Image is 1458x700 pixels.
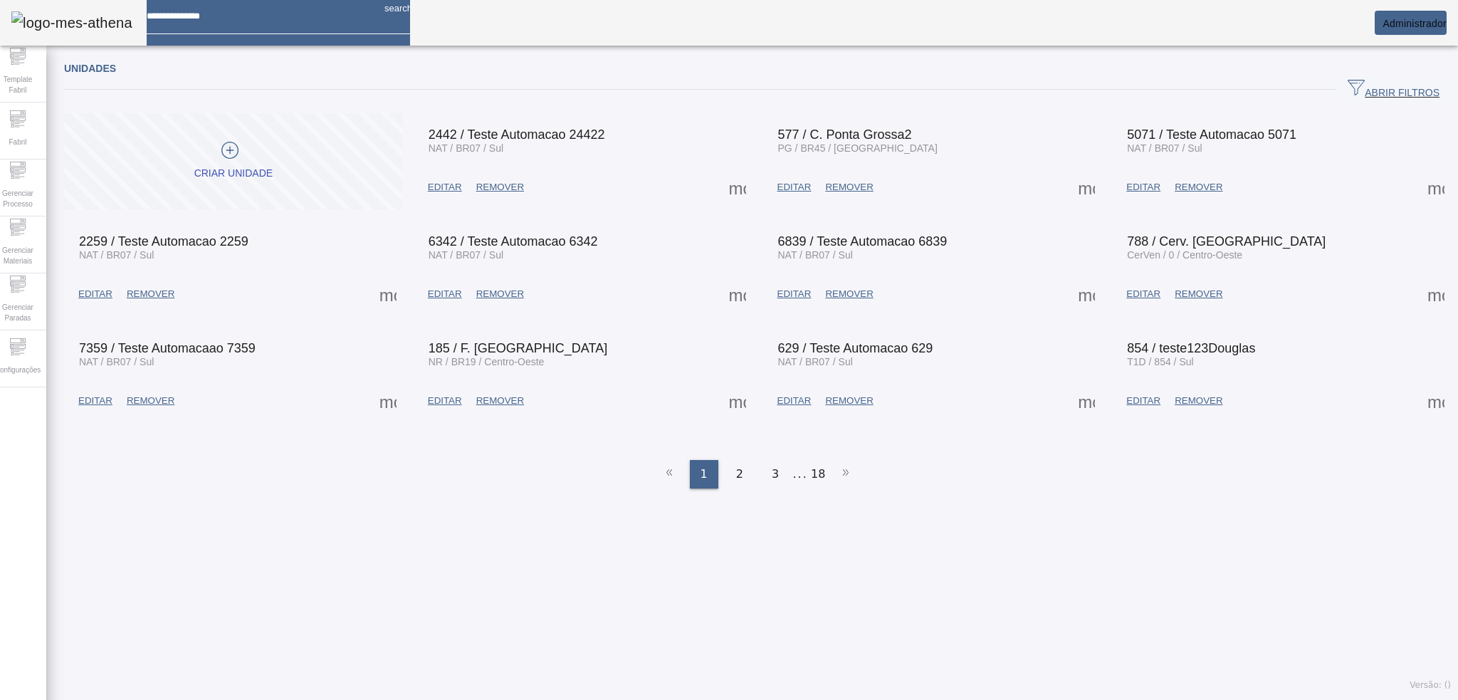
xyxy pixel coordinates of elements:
[725,281,750,307] button: Mais
[1126,180,1160,194] span: EDITAR
[770,174,819,200] button: EDITAR
[421,281,469,307] button: EDITAR
[778,142,938,154] span: PG / BR45 / [GEOGRAPHIC_DATA]
[469,174,531,200] button: REMOVER
[11,11,132,34] img: logo-mes-athena
[1410,680,1451,690] span: Versão: ()
[1126,394,1160,408] span: EDITAR
[429,249,503,261] span: NAT / BR07 / Sul
[375,388,401,414] button: Mais
[1423,281,1449,307] button: Mais
[429,356,545,367] span: NR / BR19 / Centro-Oeste
[1383,18,1447,29] span: Administrador
[772,466,779,483] span: 3
[1423,388,1449,414] button: Mais
[811,460,825,489] li: 18
[428,394,462,408] span: EDITAR
[1127,341,1255,355] span: 854 / teste123Douglas
[1074,174,1099,200] button: Mais
[1127,356,1193,367] span: T1D / 854 / Sul
[1074,281,1099,307] button: Mais
[71,281,120,307] button: EDITAR
[778,341,933,355] span: 629 / Teste Automacao 629
[429,341,607,355] span: 185 / F. [GEOGRAPHIC_DATA]
[429,234,598,249] span: 6342 / Teste Automacao 6342
[1168,388,1229,414] button: REMOVER
[476,394,524,408] span: REMOVER
[429,142,503,154] span: NAT / BR07 / Sul
[71,388,120,414] button: EDITAR
[778,234,948,249] span: 6839 / Teste Automacao 6839
[1119,174,1168,200] button: EDITAR
[793,460,807,489] li: ...
[64,63,116,74] span: Unidades
[818,281,880,307] button: REMOVER
[428,180,462,194] span: EDITAR
[79,341,256,355] span: 7359 / Teste Automacaao 7359
[429,127,605,142] span: 2442 / Teste Automacao 24422
[1175,394,1222,408] span: REMOVER
[778,249,853,261] span: NAT / BR07 / Sul
[1168,281,1229,307] button: REMOVER
[421,388,469,414] button: EDITAR
[770,281,819,307] button: EDITAR
[476,287,524,301] span: REMOVER
[825,180,873,194] span: REMOVER
[736,466,743,483] span: 2
[1127,142,1202,154] span: NAT / BR07 / Sul
[1127,249,1242,261] span: CerVen / 0 / Centro-Oeste
[778,127,912,142] span: 577 / C. Ponta Grossa2
[818,174,880,200] button: REMOVER
[777,180,812,194] span: EDITAR
[194,167,273,181] div: Criar unidade
[79,356,154,367] span: NAT / BR07 / Sul
[1168,174,1229,200] button: REMOVER
[1348,79,1439,100] span: ABRIR FILTROS
[1175,287,1222,301] span: REMOVER
[778,356,853,367] span: NAT / BR07 / Sul
[4,132,31,152] span: Fabril
[78,287,112,301] span: EDITAR
[1175,180,1222,194] span: REMOVER
[777,287,812,301] span: EDITAR
[1336,77,1451,103] button: ABRIR FILTROS
[476,180,524,194] span: REMOVER
[770,388,819,414] button: EDITAR
[78,394,112,408] span: EDITAR
[127,287,174,301] span: REMOVER
[1119,388,1168,414] button: EDITAR
[428,287,462,301] span: EDITAR
[421,174,469,200] button: EDITAR
[1127,127,1296,142] span: 5071 / Teste Automacao 5071
[469,388,531,414] button: REMOVER
[120,281,182,307] button: REMOVER
[120,388,182,414] button: REMOVER
[79,249,154,261] span: NAT / BR07 / Sul
[825,394,873,408] span: REMOVER
[777,394,812,408] span: EDITAR
[1119,281,1168,307] button: EDITAR
[725,174,750,200] button: Mais
[1074,388,1099,414] button: Mais
[1127,234,1326,249] span: 788 / Cerv. [GEOGRAPHIC_DATA]
[64,113,403,209] button: Criar unidade
[469,281,531,307] button: REMOVER
[825,287,873,301] span: REMOVER
[725,388,750,414] button: Mais
[79,234,248,249] span: 2259 / Teste Automacao 2259
[818,388,880,414] button: REMOVER
[127,394,174,408] span: REMOVER
[1423,174,1449,200] button: Mais
[1126,287,1160,301] span: EDITAR
[375,281,401,307] button: Mais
